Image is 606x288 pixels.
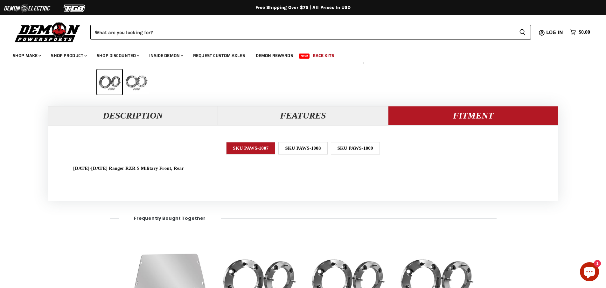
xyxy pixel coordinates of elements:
p: [DATE]-[DATE] Ranger RZR S Military Front, Rear [73,166,533,171]
a: Log in [543,30,567,35]
button: Search [514,25,531,40]
div: SKU PAWS-1008 [278,142,327,155]
div: Free Shipping Over $75 | All Prices In USD [49,5,558,11]
div: SKU PAWS-1007 [226,142,275,155]
inbox-online-store-chat: Shopify online store chat [578,262,601,283]
span: Frequently bought together [119,216,221,221]
button: Description [48,106,218,125]
a: Inside Demon [144,49,187,62]
span: Log in [546,28,563,36]
input: When autocomplete results are available use up and down arrows to review and enter to select [90,25,514,40]
button: Polaris RZR S Rugged Wheel Spacer thumbnail [97,69,122,95]
span: $0.00 [579,29,590,35]
a: Race Kits [308,49,339,62]
img: Demon Powersports [13,21,82,43]
a: Shop Product [46,49,91,62]
span: New! [299,54,310,59]
a: Demon Rewards [251,49,298,62]
button: Polaris RZR S Rugged Wheel Spacer thumbnail [124,69,149,95]
ul: Main menu [8,47,589,62]
form: Product [90,25,531,40]
a: Shop Make [8,49,45,62]
a: Shop Discounted [92,49,143,62]
button: Fitment [388,106,558,125]
div: SKU PAWS-1009 [331,142,380,155]
button: Features [218,106,388,125]
a: $0.00 [567,28,593,37]
a: Request Custom Axles [188,49,250,62]
img: Demon Electric Logo 2 [3,2,51,14]
img: TGB Logo 2 [51,2,99,14]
